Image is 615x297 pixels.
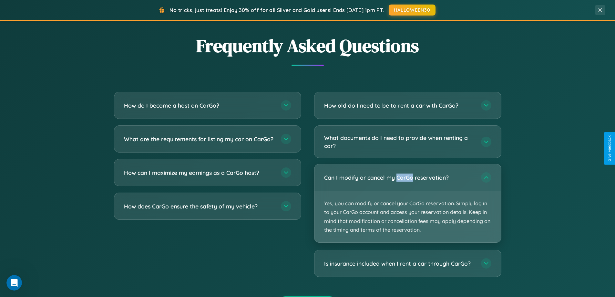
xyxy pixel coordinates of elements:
h3: Can I modify or cancel my CarGo reservation? [324,174,475,182]
button: HALLOWEEN30 [389,5,436,16]
div: Give Feedback [607,135,612,162]
span: No tricks, just treats! Enjoy 30% off for all Silver and Gold users! Ends [DATE] 1pm PT. [169,7,384,13]
h3: How old do I need to be to rent a car with CarGo? [324,101,475,110]
h2: Frequently Asked Questions [114,33,501,58]
iframe: Intercom live chat [6,275,22,291]
h3: How do I become a host on CarGo? [124,101,274,110]
h3: How does CarGo ensure the safety of my vehicle? [124,202,274,210]
p: Yes, you can modify or cancel your CarGo reservation. Simply log in to your CarGo account and acc... [314,191,501,242]
h3: What are the requirements for listing my car on CarGo? [124,135,274,143]
h3: Is insurance included when I rent a car through CarGo? [324,260,475,268]
h3: How can I maximize my earnings as a CarGo host? [124,169,274,177]
h3: What documents do I need to provide when renting a car? [324,134,475,150]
